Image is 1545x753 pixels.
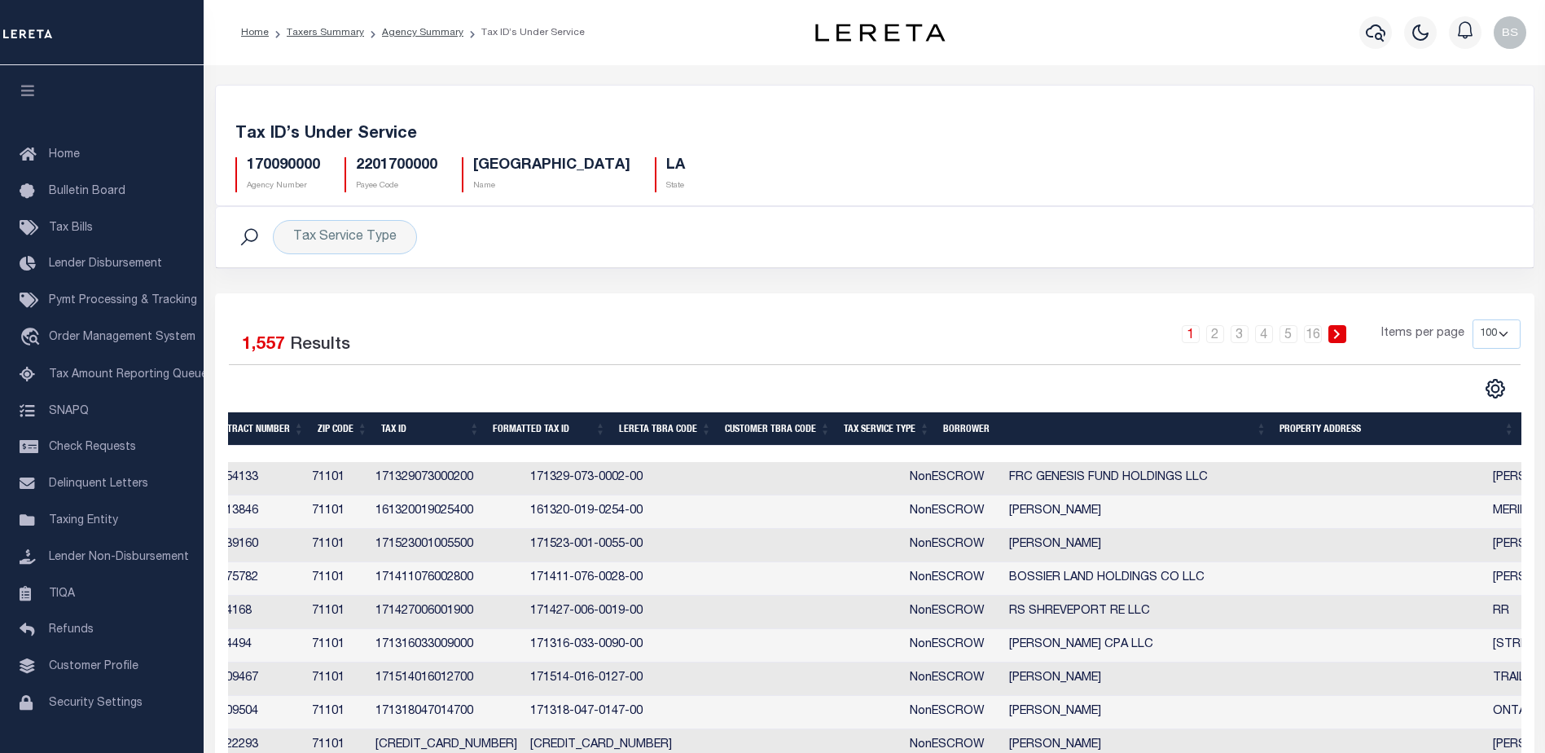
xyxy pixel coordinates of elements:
td: 71101 [305,529,369,562]
td: A824494 [199,629,305,663]
span: Tax Amount Reporting Queue [49,369,208,381]
td: 71101 [305,495,369,529]
h5: 170090000 [247,157,320,175]
span: 1,557 [242,337,285,354]
span: Security Settings [49,698,143,709]
td: A0039160 [199,529,305,562]
td: 171318047014700 [369,696,524,729]
th: Customer TBRA Code: activate to sort column ascending [718,412,837,446]
span: Bulletin Board [49,186,125,197]
td: 161320019025400 [369,495,524,529]
th: Property Address: activate to sort column ascending [1273,412,1521,446]
td: NonESCROW [903,629,1003,663]
td: A0254133 [199,462,305,495]
td: [PERSON_NAME] [1003,663,1486,696]
i: travel_explore [20,328,46,349]
p: Agency Number [247,180,320,192]
td: 71101 [305,462,369,495]
span: Tax Bills [49,222,93,234]
h5: [GEOGRAPHIC_DATA] [473,157,630,175]
label: Results [290,332,350,359]
td: BOSSIER LAND HOLDINGS CO LLC [1003,562,1486,596]
p: State [666,180,685,192]
h5: Tax ID’s Under Service [235,125,1514,144]
td: 71101 [305,629,369,663]
td: 171411-076-0028-00 [524,562,678,596]
a: Taxers Summary [287,28,364,37]
td: NonESCROW [903,529,1003,562]
td: FRC GENESIS FUND HOLDINGS LLC [1003,462,1486,495]
span: Lender Disbursement [49,258,162,270]
td: 71101 [305,562,369,596]
td: NonESCROW [903,462,1003,495]
a: 2 [1206,325,1224,343]
td: [PERSON_NAME] [1003,529,1486,562]
h5: 2201700000 [356,157,437,175]
a: 3 [1231,325,1249,343]
div: Tax Service Type [273,220,417,254]
td: RS SHREVEPORT RE LLC [1003,596,1486,629]
span: Items per page [1381,325,1464,343]
span: Home [49,149,80,161]
span: Order Management System [49,332,195,343]
span: Pymt Processing & Tracking [49,295,197,306]
a: 4 [1255,325,1273,343]
td: A0613846 [199,495,305,529]
td: 171318-047-0147-00 [524,696,678,729]
td: 71101 [305,663,369,696]
td: [PERSON_NAME] CPA LLC [1003,629,1486,663]
th: Tax Service Type: activate to sort column ascending [837,412,937,446]
td: [PERSON_NAME] [1003,495,1486,529]
li: Tax ID’s Under Service [463,25,585,40]
th: Tax ID: activate to sort column ascending [375,412,486,446]
th: Contract Number: activate to sort column ascending [204,412,311,446]
a: Agency Summary [382,28,463,37]
th: Borrower: activate to sort column ascending [937,412,1274,446]
span: Check Requests [49,442,136,453]
a: Home [241,28,269,37]
p: Name [473,180,630,192]
td: 171316033009000 [369,629,524,663]
td: A0809504 [199,696,305,729]
a: 1 [1182,325,1200,343]
td: NonESCROW [903,596,1003,629]
td: 171427-006-0019-00 [524,596,678,629]
td: 161320-019-0254-00 [524,495,678,529]
td: 171523-001-0055-00 [524,529,678,562]
a: 16 [1304,325,1322,343]
td: 171427006001900 [369,596,524,629]
td: 171514016012700 [369,663,524,696]
td: A914168 [199,596,305,629]
td: 171329-073-0002-00 [524,462,678,495]
span: Lender Non-Disbursement [49,552,189,563]
p: Payee Code [356,180,437,192]
span: SNAPQ [49,405,89,416]
th: LERETA TBRA Code: activate to sort column ascending [612,412,718,446]
td: 171316-033-0090-00 [524,629,678,663]
td: A0809467 [199,663,305,696]
a: 5 [1279,325,1297,343]
img: svg+xml;base64,PHN2ZyB4bWxucz0iaHR0cDovL3d3dy53My5vcmcvMjAwMC9zdmciIHBvaW50ZXItZXZlbnRzPSJub25lIi... [1494,16,1526,49]
td: 71101 [305,696,369,729]
span: Taxing Entity [49,515,118,526]
td: NonESCROW [903,495,1003,529]
span: Refunds [49,624,94,636]
span: TIQA [49,588,75,599]
td: NonESCROW [903,696,1003,729]
td: [PERSON_NAME] [1003,696,1486,729]
h5: LA [666,157,685,175]
td: NonESCROW [903,562,1003,596]
span: Delinquent Letters [49,478,148,490]
th: Formatted Tax ID: activate to sort column ascending [486,412,612,446]
td: 171411076002800 [369,562,524,596]
img: logo-dark.svg [815,24,946,42]
th: Zip Code: activate to sort column ascending [311,412,375,446]
td: A0075782 [199,562,305,596]
span: Customer Profile [49,661,138,672]
td: NonESCROW [903,663,1003,696]
td: 171514-016-0127-00 [524,663,678,696]
td: 171329073000200 [369,462,524,495]
td: 171523001005500 [369,529,524,562]
td: 71101 [305,596,369,629]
